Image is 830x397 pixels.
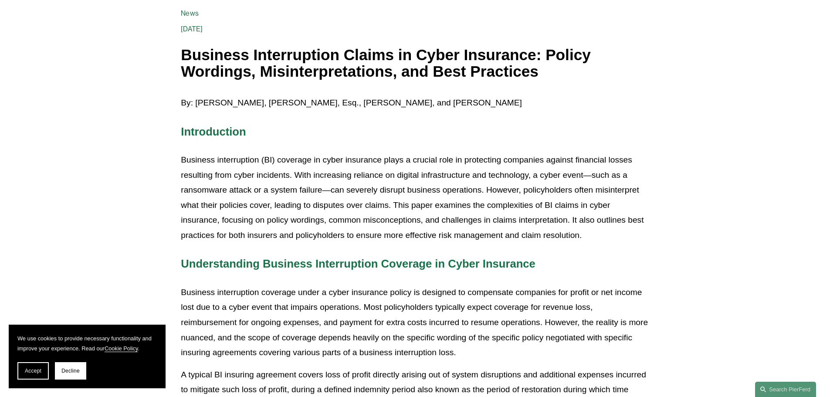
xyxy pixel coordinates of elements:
[181,153,649,243] p: Business interruption (BI) coverage in cyber insurance plays a crucial role in protecting compani...
[181,25,203,33] span: [DATE]
[181,258,535,270] span: Understanding Business Interruption Coverage in Cyber Insurance
[181,47,649,80] h1: Business Interruption Claims in Cyber Insurance: Policy Wordings, Misinterpretations, and Best Pr...
[105,345,138,352] a: Cookie Policy
[9,325,166,388] section: Cookie banner
[181,95,649,111] p: By: [PERSON_NAME], [PERSON_NAME], Esq., [PERSON_NAME], and [PERSON_NAME]
[17,362,49,380] button: Accept
[181,285,649,360] p: Business interruption coverage under a cyber insurance policy is designed to compensate companies...
[17,333,157,353] p: We use cookies to provide necessary functionality and improve your experience. Read our .
[25,368,41,374] span: Accept
[181,9,199,17] a: News
[55,362,86,380] button: Decline
[181,126,246,138] span: Introduction
[755,382,816,397] a: Search this site
[61,368,80,374] span: Decline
